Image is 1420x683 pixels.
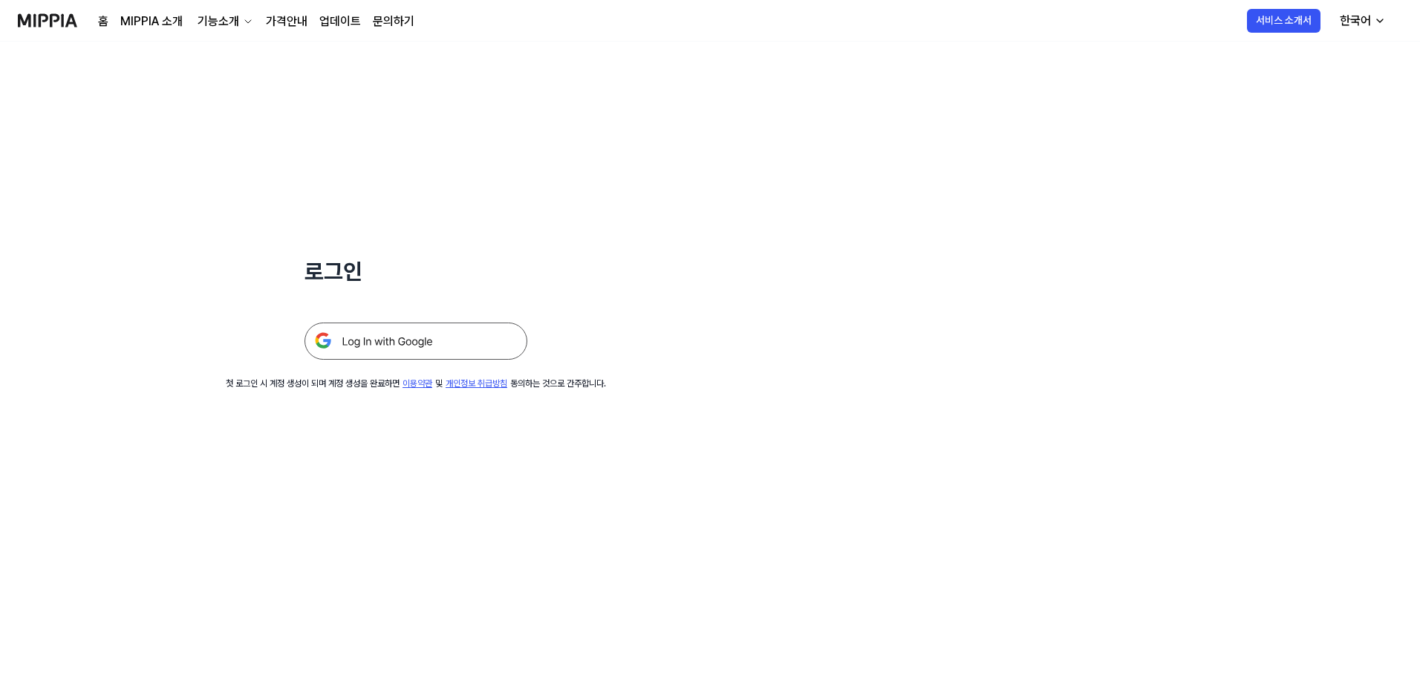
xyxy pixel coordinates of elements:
div: 한국어 [1337,12,1374,30]
a: 이용약관 [403,378,432,389]
a: 문의하기 [373,13,414,30]
button: 서비스 소개서 [1247,9,1320,33]
h1: 로그인 [304,256,527,287]
a: 가격안내 [266,13,307,30]
a: 홈 [98,13,108,30]
img: 구글 로그인 버튼 [304,323,527,360]
div: 첫 로그인 시 계정 생성이 되며 계정 생성을 완료하면 및 동의하는 것으로 간주합니다. [226,378,606,390]
div: 기능소개 [195,13,242,30]
a: MIPPIA 소개 [120,13,183,30]
button: 한국어 [1328,6,1395,36]
a: 업데이트 [319,13,361,30]
a: 개인정보 취급방침 [446,378,507,389]
button: 기능소개 [195,13,254,30]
